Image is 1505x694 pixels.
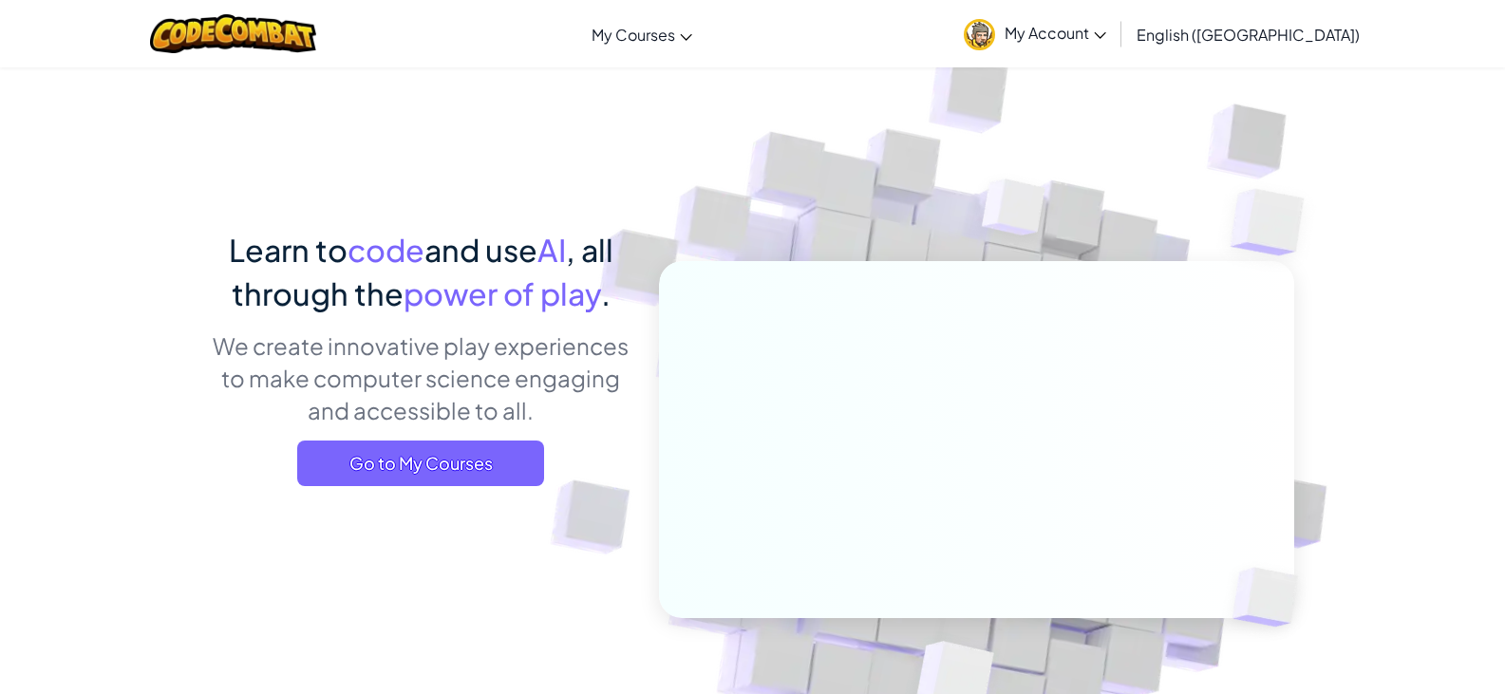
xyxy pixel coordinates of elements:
span: English ([GEOGRAPHIC_DATA]) [1137,25,1360,45]
span: power of play [404,274,601,312]
a: English ([GEOGRAPHIC_DATA]) [1127,9,1369,60]
img: Overlap cubes [1193,142,1357,303]
span: My Account [1005,23,1106,43]
span: Learn to [229,231,348,269]
img: Overlap cubes [946,141,1082,283]
p: We create innovative play experiences to make computer science engaging and accessible to all. [212,329,630,426]
a: Go to My Courses [297,441,544,486]
span: AI [537,231,566,269]
span: My Courses [592,25,675,45]
span: . [601,274,611,312]
img: Overlap cubes [1200,528,1343,666]
a: My Courses [582,9,702,60]
a: My Account [954,4,1116,64]
img: CodeCombat logo [150,14,316,53]
span: and use [424,231,537,269]
img: avatar [964,19,995,50]
span: code [348,231,424,269]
